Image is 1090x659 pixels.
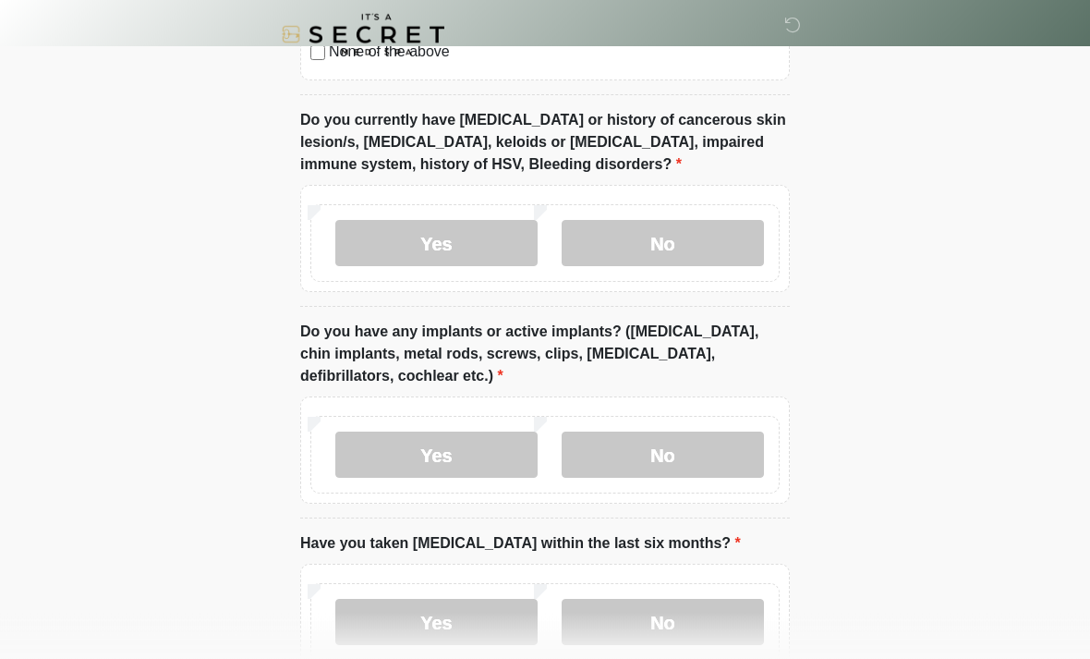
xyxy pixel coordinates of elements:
[335,221,538,267] label: Yes
[335,433,538,479] label: Yes
[335,600,538,646] label: Yes
[300,322,790,388] label: Do you have any implants or active implants? ([MEDICAL_DATA], chin implants, metal rods, screws, ...
[300,533,741,555] label: Have you taken [MEDICAL_DATA] within the last six months?
[282,14,444,55] img: It's A Secret Med Spa Logo
[300,110,790,177] label: Do you currently have [MEDICAL_DATA] or history of cancerous skin lesion/s, [MEDICAL_DATA], keloi...
[562,600,764,646] label: No
[562,221,764,267] label: No
[562,433,764,479] label: No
